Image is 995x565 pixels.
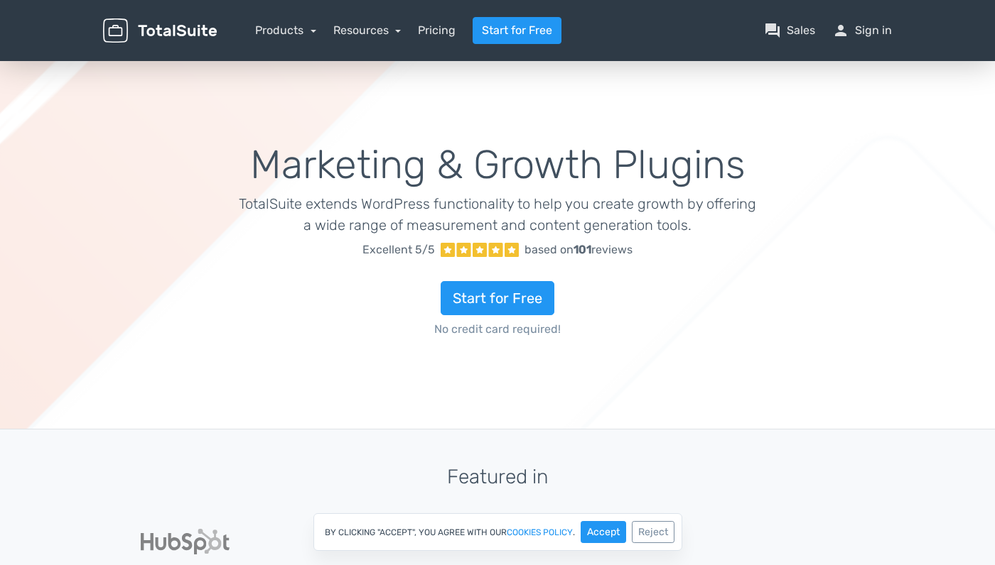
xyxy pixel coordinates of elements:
a: Products [255,23,316,37]
h3: Featured in [103,466,892,488]
a: personSign in [832,22,892,39]
div: By clicking "Accept", you agree with our . [313,513,682,551]
a: question_answerSales [764,22,815,39]
img: TotalSuite for WordPress [103,18,217,43]
a: cookies policy [507,528,573,537]
h1: Marketing & Growth Plugins [239,143,757,187]
span: question_answer [764,22,781,39]
a: Pricing [418,22,456,39]
span: person [832,22,849,39]
span: Excellent 5/5 [362,241,435,258]
div: based on reviews [525,241,633,258]
button: Accept [581,521,626,543]
a: Start for Free [473,17,561,44]
strong: 101 [574,243,591,256]
a: Excellent 5/5 based on101reviews [239,236,757,264]
span: No credit card required! [239,321,757,338]
p: TotalSuite extends WordPress functionality to help you create growth by offering a wide range of ... [239,193,757,236]
button: Reject [632,521,674,543]
a: Start for Free [441,281,554,315]
a: Resources [333,23,402,37]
